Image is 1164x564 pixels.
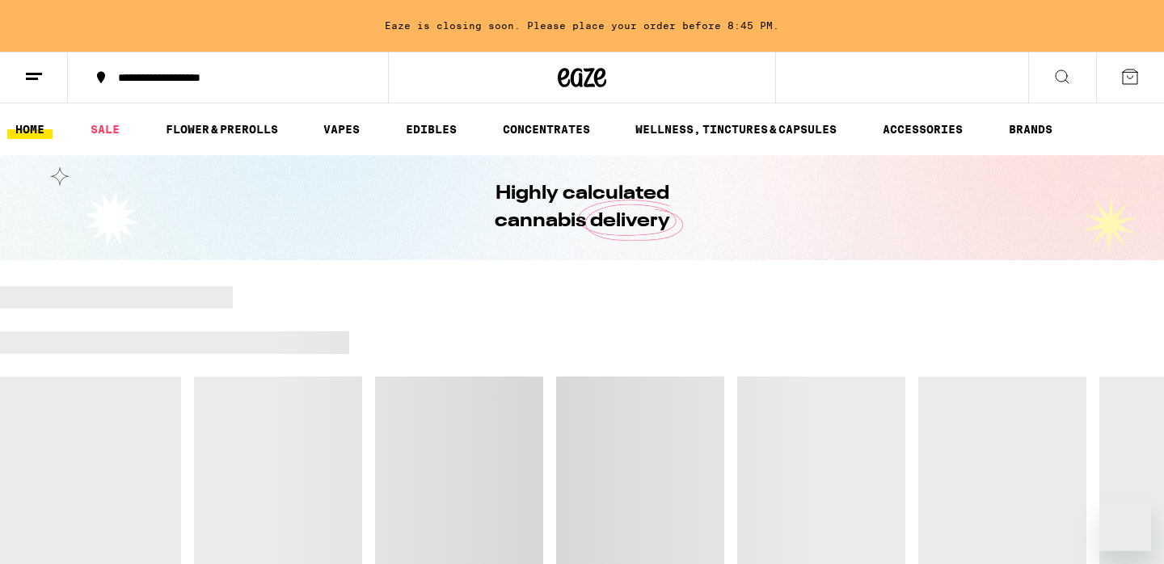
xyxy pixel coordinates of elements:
a: ACCESSORIES [875,120,971,139]
a: FLOWER & PREROLLS [158,120,286,139]
a: VAPES [315,120,368,139]
a: HOME [7,120,53,139]
a: EDIBLES [398,120,465,139]
iframe: Button to launch messaging window [1099,499,1151,551]
h1: Highly calculated cannabis delivery [449,180,715,235]
a: WELLNESS, TINCTURES & CAPSULES [627,120,845,139]
a: SALE [82,120,128,139]
a: CONCENTRATES [495,120,598,139]
a: BRANDS [1001,120,1061,139]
